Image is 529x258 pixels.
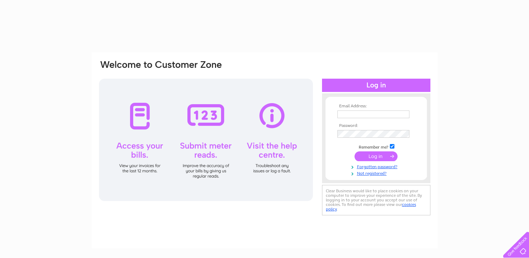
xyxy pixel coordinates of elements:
th: Email Address: [336,104,417,109]
input: Submit [355,151,398,161]
td: Remember me? [336,143,417,150]
a: Not registered? [337,170,417,176]
a: cookies policy [326,202,416,212]
a: Forgotten password? [337,163,417,170]
th: Password: [336,123,417,128]
div: Clear Business would like to place cookies on your computer to improve your experience of the sit... [322,185,430,215]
